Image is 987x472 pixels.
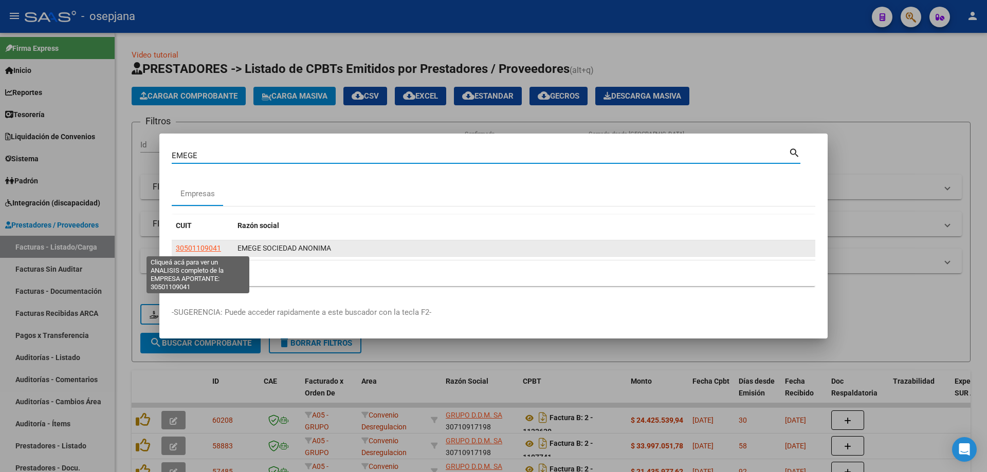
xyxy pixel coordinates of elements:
datatable-header-cell: CUIT [172,215,233,237]
span: EMEGE SOCIEDAD ANONIMA [237,244,331,252]
div: Open Intercom Messenger [952,437,977,462]
p: -SUGERENCIA: Puede acceder rapidamente a este buscador con la tecla F2- [172,307,815,318]
div: 1 total [172,260,815,286]
span: 30501109041 [176,244,221,252]
div: Empresas [180,188,215,200]
span: CUIT [176,221,192,230]
datatable-header-cell: Razón social [233,215,815,237]
mat-icon: search [789,146,800,158]
span: Razón social [237,221,279,230]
